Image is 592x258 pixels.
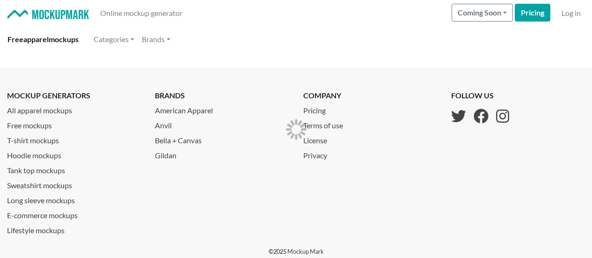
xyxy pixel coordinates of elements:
[155,116,289,131] a: Anvil
[155,101,289,116] a: American Apparel
[23,35,49,44] span: apparel
[452,4,513,22] button: Coming Soon
[287,248,324,255] a: Mockup Mark
[303,116,351,131] a: Terms of use
[303,90,351,101] p: company
[90,30,138,49] a: Categories
[7,191,141,206] a: Long sleeve mockups
[7,131,141,146] a: T-shirt mockups
[451,90,509,101] p: follow us
[4,30,82,49] a: Freeapparelmockups
[7,146,141,161] a: Hoodie mockups
[303,146,351,161] a: Privacy
[515,4,550,22] a: Pricing
[7,221,141,236] a: Lifestyle mockups
[155,90,289,101] p: brands
[7,90,141,101] p: mockup generators
[7,176,141,191] a: Sweatshirt mockups
[7,116,141,131] a: Free mockups
[303,131,351,146] a: License
[155,146,289,161] a: Gildan
[269,247,324,256] p: © 2025
[96,4,186,22] a: Online mockup generator
[303,101,351,116] a: Pricing
[7,101,141,116] a: All apparel mockups
[558,4,585,22] a: Log in
[7,161,141,176] a: Tank top mockups
[155,131,289,146] a: Bella + Canvas
[7,206,141,221] a: E-commerce mockups
[138,30,174,49] a: Brands
[7,10,89,20] img: Mockup Mark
